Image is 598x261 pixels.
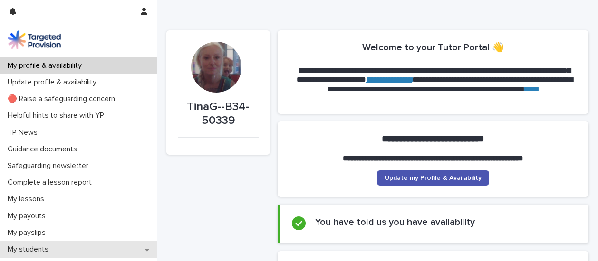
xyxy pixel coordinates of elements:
[4,161,96,170] p: Safeguarding newsletter
[4,212,53,221] p: My payouts
[4,245,56,254] p: My students
[315,216,475,228] h2: You have told us you have availability
[4,78,104,87] p: Update profile & availability
[4,195,52,204] p: My lessons
[4,61,89,70] p: My profile & availability
[4,145,85,154] p: Guidance documents
[4,94,123,103] p: 🔴 Raise a safeguarding concern
[4,128,45,137] p: TP News
[377,170,489,186] a: Update my Profile & Availability
[4,111,112,120] p: Helpful hints to share with YP
[4,228,53,237] p: My payslips
[362,42,504,53] h2: Welcome to your Tutor Portal 👋
[8,30,61,49] img: M5nRWzHhSzIhMunXDL62
[178,100,259,128] p: TinaG--B34-50339
[4,178,99,187] p: Complete a lesson report
[385,175,482,181] span: Update my Profile & Availability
